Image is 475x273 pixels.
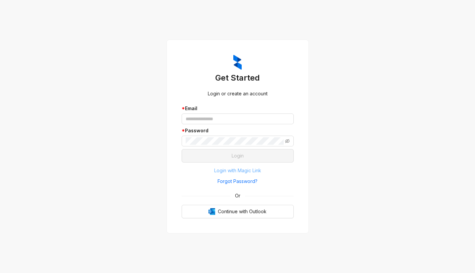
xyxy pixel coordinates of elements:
[182,176,294,187] button: Forgot Password?
[182,105,294,112] div: Email
[182,73,294,83] h3: Get Started
[218,178,257,185] span: Forgot Password?
[182,149,294,163] button: Login
[208,208,215,215] img: Outlook
[182,165,294,176] button: Login with Magic Link
[182,127,294,134] div: Password
[285,139,290,143] span: eye-invisible
[182,90,294,97] div: Login or create an account
[230,192,245,199] span: Or
[182,205,294,218] button: OutlookContinue with Outlook
[233,55,242,70] img: ZumaIcon
[218,208,267,215] span: Continue with Outlook
[214,167,261,174] span: Login with Magic Link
